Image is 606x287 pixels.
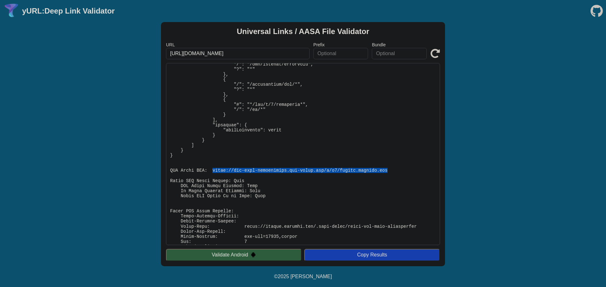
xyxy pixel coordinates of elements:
[274,266,332,287] footer: ©
[290,274,332,279] a: Michael Ibragimchayev's Personal Site
[313,42,368,47] label: Prefix
[3,3,20,19] img: yURL Logo
[313,48,368,59] input: Optional
[251,252,256,257] img: droidIcon.svg
[166,63,440,245] pre: Lorem ipsu do: sitam://consec.adipisc.eli/.sedd-eiusm/tempo-inc-utla-etdoloremag Al Enimadmi: Ven...
[166,48,310,59] input: Required
[372,42,427,47] label: Bundle
[304,249,440,261] button: Copy Results
[22,7,115,15] a: yURL:Deep Link Validator
[278,274,289,279] span: 2025
[307,252,437,258] div: Copy Results
[166,42,310,47] label: URL
[237,27,369,36] h2: Universal Links / AASA File Validator
[372,48,427,59] input: Optional
[166,249,302,261] button: Validate Android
